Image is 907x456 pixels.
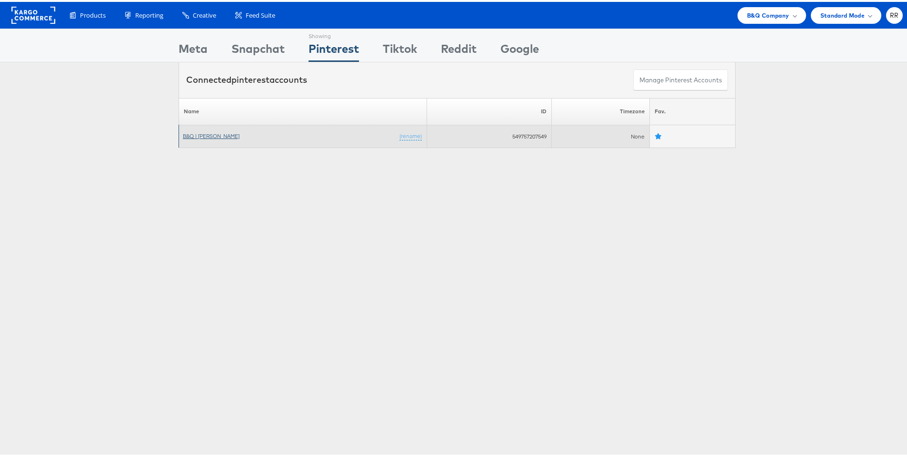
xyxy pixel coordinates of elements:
div: Showing [309,27,359,39]
span: Products [80,9,106,18]
td: None [552,123,650,146]
th: Timezone [552,96,650,123]
div: Meta [179,39,208,60]
th: ID [427,96,552,123]
span: B&Q Company [747,9,789,19]
div: Reddit [441,39,477,60]
a: B&Q | [PERSON_NAME] [183,130,239,138]
span: Reporting [135,9,163,18]
span: pinterest [231,72,269,83]
div: Pinterest [309,39,359,60]
div: Snapchat [231,39,285,60]
span: Creative [193,9,216,18]
a: (rename) [399,130,422,139]
div: Google [500,39,539,60]
button: Manage Pinterest Accounts [633,68,728,89]
span: Standard Mode [820,9,865,19]
td: 549757207549 [427,123,552,146]
div: Tiktok [383,39,417,60]
div: Connected accounts [186,72,307,84]
span: RR [890,10,899,17]
th: Name [179,96,427,123]
span: Feed Suite [246,9,275,18]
